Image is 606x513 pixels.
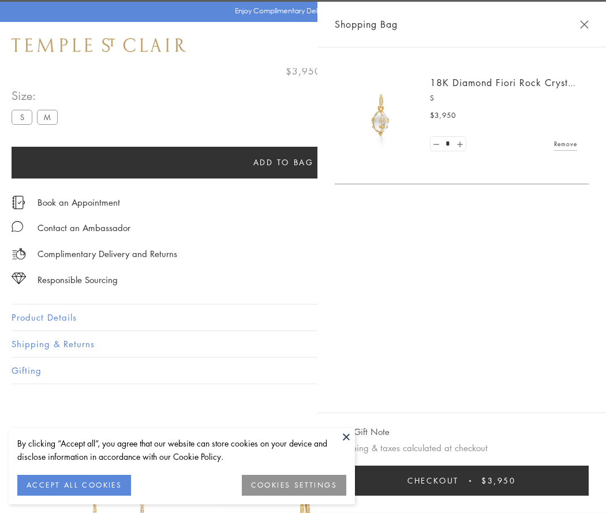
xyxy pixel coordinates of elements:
img: icon_appointment.svg [12,196,25,209]
a: Set quantity to 0 [431,137,442,151]
div: By clicking “Accept all”, you agree that our website can store cookies on your device and disclos... [17,437,346,463]
label: M [37,110,58,124]
span: $3,950 [481,474,516,487]
img: icon_delivery.svg [12,247,26,261]
button: COOKIES SETTINGS [242,475,346,496]
div: Responsible Sourcing [38,273,118,287]
p: Shipping & taxes calculated at checkout [335,441,589,455]
a: Book an Appointment [38,196,120,209]
span: $3,950 [286,64,321,79]
span: Checkout [407,474,459,487]
button: Close Shopping Bag [580,20,589,29]
img: MessageIcon-01_2.svg [12,221,23,232]
button: Checkout $3,950 [335,466,589,496]
a: Remove [554,137,577,150]
a: Set quantity to 2 [454,137,465,151]
button: Gifting [12,358,594,384]
p: Complimentary Delivery and Returns [38,247,177,261]
button: ACCEPT ALL COOKIES [17,475,131,496]
button: Product Details [12,304,594,330]
button: Shipping & Returns [12,331,594,357]
img: icon_sourcing.svg [12,273,26,284]
label: S [12,110,32,124]
span: Add to bag [253,156,314,169]
img: P51889-E11FIORI [346,81,416,150]
img: Temple St. Clair [12,38,186,52]
span: Size: [12,86,62,105]
button: Add Gift Note [335,425,390,439]
div: Contact an Ambassador [38,221,130,235]
p: Enjoy Complimentary Delivery & Returns [235,5,366,17]
span: $3,950 [430,110,456,121]
span: Shopping Bag [335,17,398,32]
p: S [430,92,577,104]
button: Add to bag [12,147,555,179]
h3: You May Also Like [29,425,577,444]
